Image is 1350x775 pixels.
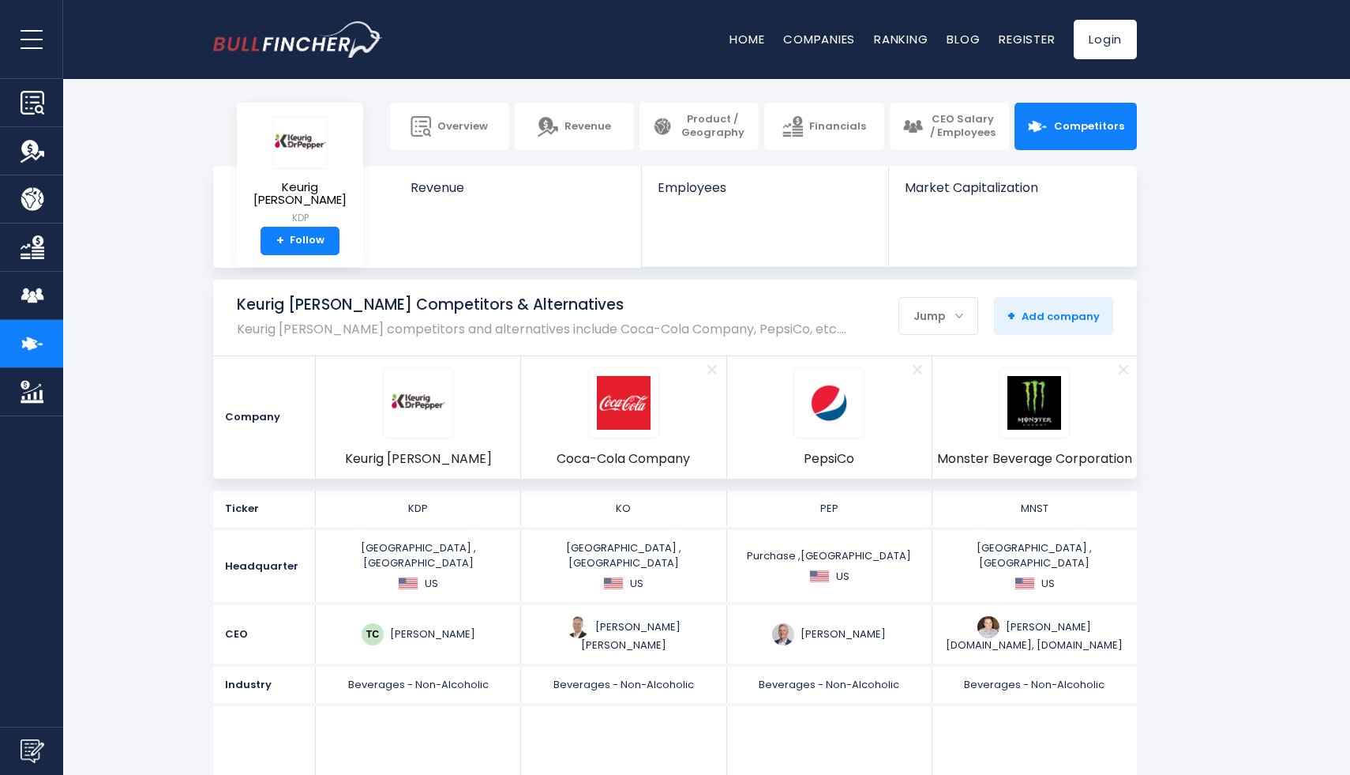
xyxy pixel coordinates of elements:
span: Beverages - Non-Alcoholic [759,677,899,692]
div: MNST [937,502,1132,516]
p: Keurig [PERSON_NAME] competitors and alternatives include Coca-Cola Company, PepsiCo, etc.… [237,322,846,337]
span: Competitors [1054,120,1124,134]
a: MNST logo Monster Beverage Corporation [937,367,1132,468]
div: [PERSON_NAME] [DOMAIN_NAME], [DOMAIN_NAME] [937,616,1132,653]
a: Overview [390,103,509,150]
img: KO logo [597,376,651,430]
span: Revenue [564,120,611,134]
a: +Follow [261,227,339,255]
span: Beverages - Non-Alcoholic [553,677,694,692]
a: Ranking [874,31,928,47]
span: Keurig [PERSON_NAME] [345,450,492,468]
span: Overview [437,120,488,134]
div: Company [213,356,316,479]
span: US [1041,577,1055,591]
a: KDP logo Keurig [PERSON_NAME] [345,367,492,468]
div: [PERSON_NAME] [321,623,516,645]
span: Keurig [PERSON_NAME] [249,181,351,207]
span: Coca-Cola Company [557,450,690,468]
span: CEO Salary / Employees [929,113,996,140]
span: US [630,577,643,591]
a: Revenue [395,166,642,222]
span: PepsiCo [804,450,854,468]
span: Employees [658,180,872,195]
img: bullfincher logo [213,21,383,58]
span: Add company [1007,309,1100,323]
img: PEP logo [802,376,856,430]
a: Market Capitalization [889,166,1135,222]
span: Beverages - Non-Alcoholic [348,677,489,692]
a: Employees [642,166,887,222]
span: Product / Geography [679,113,746,140]
span: Monster Beverage Corporation [937,450,1132,468]
div: [PERSON_NAME] [732,623,927,645]
div: [GEOGRAPHIC_DATA] ,[GEOGRAPHIC_DATA] [937,541,1132,591]
a: CEO Salary / Employees [890,103,1009,150]
img: james-quincey.jpg [567,616,589,638]
a: Financials [764,103,883,150]
a: Blog [947,31,980,47]
img: ramon-laguarta.jpg [772,623,794,645]
strong: + [1007,307,1015,325]
div: [GEOGRAPHIC_DATA] ,[GEOGRAPHIC_DATA] [526,541,721,591]
div: PEP [732,502,927,516]
span: Revenue [411,180,626,195]
a: Login [1074,20,1137,59]
span: Financials [809,120,866,134]
a: Competitors [1014,103,1137,150]
a: Remove [904,356,932,384]
div: Headquarter [213,530,316,602]
img: MNST logo [1007,376,1061,430]
div: [PERSON_NAME] [PERSON_NAME] [526,616,721,653]
div: [GEOGRAPHIC_DATA] ,[GEOGRAPHIC_DATA] [321,541,516,591]
a: Product / Geography [639,103,759,150]
a: Remove [699,356,726,384]
div: Jump [899,299,977,333]
span: US [836,570,849,584]
div: Industry [213,667,316,703]
span: Market Capitalization [905,180,1119,195]
a: Remove [1109,356,1137,384]
a: KO logo Coca-Cola Company [557,367,690,468]
div: KO [526,502,721,516]
div: CEO [213,605,316,664]
small: KDP [249,211,351,225]
strong: + [276,234,284,248]
a: Keurig [PERSON_NAME] KDP [249,115,351,227]
img: KDP logo [392,376,445,430]
img: hilton-hiller-schlosberg.jpg [977,616,999,638]
h1: Keurig [PERSON_NAME] Competitors & Alternatives [237,295,846,315]
a: Register [999,31,1055,47]
span: US [425,577,438,591]
a: PEP logo PepsiCo [793,367,864,468]
div: KDP [321,502,516,516]
button: +Add company [994,297,1113,335]
div: Ticker [213,491,316,527]
span: Beverages - Non-Alcoholic [964,677,1104,692]
a: Go to homepage [213,21,383,58]
a: Revenue [515,103,634,150]
a: Home [729,31,764,47]
div: Purchase ,[GEOGRAPHIC_DATA] [732,549,927,584]
a: Companies [783,31,855,47]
